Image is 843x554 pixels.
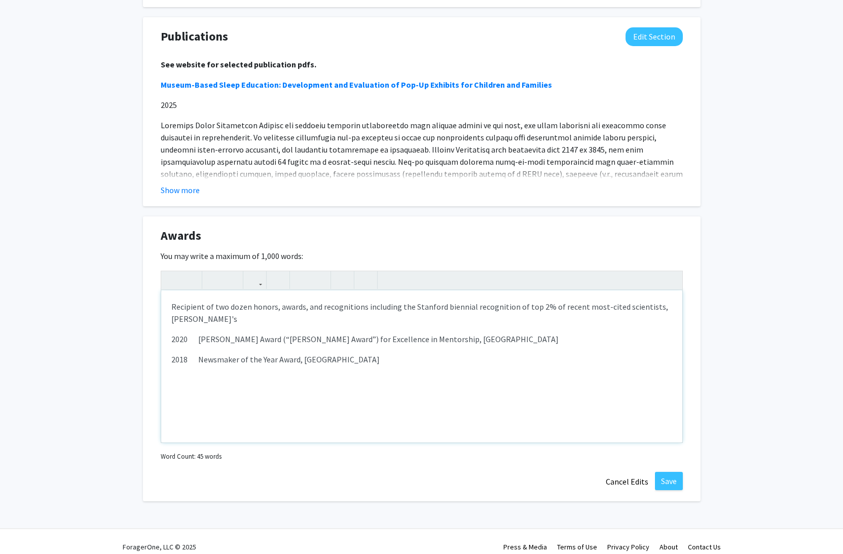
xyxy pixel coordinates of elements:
a: About [659,542,678,551]
button: Show more [161,184,200,196]
button: Superscript [205,271,223,289]
button: Edit Publications [626,27,683,46]
a: Museum-Based Sleep Education: Development and Evaluation of Pop-Up Exhibits for Children and Fami... [161,80,552,90]
p: 2018 Newsmaker of the Year Award, [GEOGRAPHIC_DATA] [171,353,672,378]
p: Loremips Dolor Sitametcon Adipisc eli seddoeiu temporin utlaboreetdo magn aliquae admini ve qui n... [161,119,683,289]
button: Link [246,271,264,289]
button: Save [655,472,683,490]
strong: See website for selected publication pdfs. [161,59,316,69]
small: Word Count: 45 words [161,452,222,461]
div: Note to users with screen readers: Please deactivate our accessibility plugin for this page as it... [161,290,682,442]
button: Cancel Edits [599,472,655,491]
button: Remove format [334,271,351,289]
label: You may write a maximum of 1,000 words: [161,250,303,262]
p: 2020 [PERSON_NAME] Award (“[PERSON_NAME] Award”) for Excellence in Mentorship, [GEOGRAPHIC_DATA] [171,333,672,345]
p: 2025 [161,99,683,111]
button: Strong (Ctrl + B) [164,271,181,289]
button: Ordered list [310,271,328,289]
button: Emphasis (Ctrl + I) [181,271,199,289]
a: Privacy Policy [607,542,649,551]
span: Awards [161,227,201,245]
p: Recipient of two dozen honors, awards, and recognitions including the Stanford biennial recogniti... [171,301,672,325]
button: Subscript [223,271,240,289]
a: Contact Us [688,542,721,551]
iframe: Chat [8,508,43,546]
a: Terms of Use [557,542,597,551]
button: Insert horizontal rule [357,271,375,289]
button: Unordered list [292,271,310,289]
span: Publications [161,27,228,46]
button: Insert Image [269,271,287,289]
button: Fullscreen [662,271,680,289]
a: Press & Media [503,542,547,551]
